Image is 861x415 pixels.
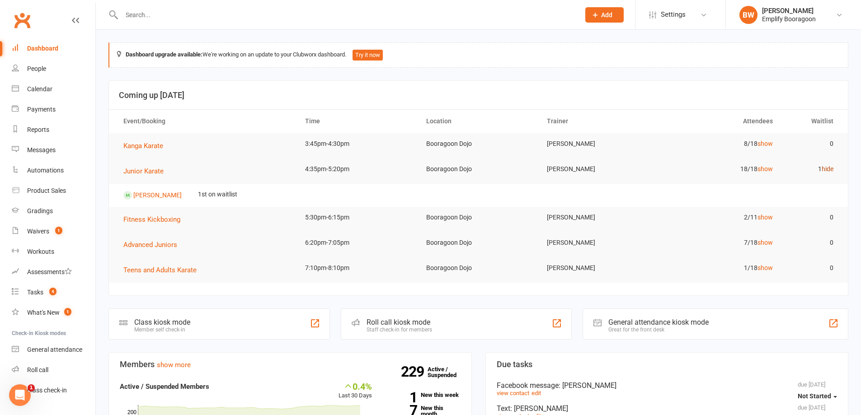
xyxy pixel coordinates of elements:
[510,404,568,413] span: : [PERSON_NAME]
[119,9,574,21] input: Search...
[418,110,539,133] th: Location
[123,265,203,275] button: Teens and Adults Karate
[12,282,95,303] a: Tasks 4
[123,214,187,225] button: Fitness Kickboxing
[386,391,417,404] strong: 1
[367,318,432,326] div: Roll call kiosk mode
[339,381,372,391] div: 0.4%
[27,346,82,353] div: General attendance
[27,106,56,113] div: Payments
[190,184,245,205] td: 1st on waitlist
[12,201,95,221] a: Gradings
[739,6,757,24] div: BW
[27,268,72,275] div: Assessments
[660,133,781,154] td: 8/18
[123,215,180,224] span: Fitness Kickboxing
[133,191,182,198] a: [PERSON_NAME]
[762,15,816,23] div: Emplify Booragoon
[64,308,71,316] span: 1
[27,126,49,133] div: Reports
[123,142,163,150] span: Kanga Karate
[27,45,58,52] div: Dashboard
[12,79,95,99] a: Calendar
[27,228,49,235] div: Waivers
[28,384,35,392] span: 1
[12,242,95,262] a: Workouts
[9,384,31,406] iframe: Intercom live chat
[539,159,660,180] td: [PERSON_NAME]
[539,207,660,228] td: [PERSON_NAME]
[12,340,95,360] a: General attendance kiosk mode
[660,257,781,279] td: 1/18
[660,110,781,133] th: Attendees
[297,159,418,180] td: 4:35pm-5:20pm
[297,232,418,253] td: 6:20pm-7:05pm
[798,392,831,400] span: Not Started
[661,5,686,25] span: Settings
[12,380,95,401] a: Class kiosk mode
[49,288,56,295] span: 4
[781,257,842,279] td: 0
[27,146,56,154] div: Messages
[27,65,46,72] div: People
[12,181,95,201] a: Product Sales
[297,257,418,279] td: 7:10pm-8:10pm
[108,42,848,68] div: We're working on an update to your Clubworx dashboard.
[418,159,539,180] td: Booragoon Dojo
[12,160,95,181] a: Automations
[12,120,95,140] a: Reports
[123,241,177,249] span: Advanced Juniors
[539,232,660,253] td: [PERSON_NAME]
[418,257,539,279] td: Booragoon Dojo
[123,239,183,250] button: Advanced Juniors
[757,239,773,246] a: show
[532,390,541,396] a: edit
[497,381,837,390] div: Facebook message
[27,387,67,394] div: Class check-in
[123,266,197,274] span: Teens and Adults Karate
[660,159,781,180] td: 18/18
[120,382,209,391] strong: Active / Suspended Members
[757,165,773,173] a: show
[428,359,467,385] a: 229Active / Suspended
[12,99,95,120] a: Payments
[497,360,837,369] h3: Due tasks
[27,289,43,296] div: Tasks
[134,318,190,326] div: Class kiosk mode
[12,221,95,242] a: Waivers 1
[781,232,842,253] td: 0
[798,388,837,404] button: Not Started
[757,214,773,221] a: show
[497,390,529,396] a: view contact
[12,140,95,160] a: Messages
[822,165,833,173] a: hide
[119,91,838,100] h3: Coming up [DATE]
[353,50,383,61] button: Try it now
[367,326,432,333] div: Staff check-in for members
[123,166,170,177] button: Junior Karate
[660,207,781,228] td: 2/11
[27,248,54,255] div: Workouts
[27,366,48,373] div: Roll call
[123,167,164,175] span: Junior Karate
[55,227,62,234] span: 1
[757,140,773,147] a: show
[386,392,461,398] a: 1New this week
[157,361,191,369] a: show more
[297,133,418,154] td: 3:45pm-4:30pm
[27,187,66,194] div: Product Sales
[115,110,297,133] th: Event/Booking
[27,309,60,316] div: What's New
[11,9,33,32] a: Clubworx
[497,404,837,413] div: Text
[123,140,169,151] button: Kanga Karate
[27,207,53,214] div: Gradings
[762,7,816,15] div: [PERSON_NAME]
[12,360,95,380] a: Roll call
[297,207,418,228] td: 5:30pm-6:15pm
[120,360,461,369] h3: Members
[559,381,616,390] span: : [PERSON_NAME]
[27,85,52,93] div: Calendar
[539,257,660,279] td: [PERSON_NAME]
[585,7,624,23] button: Add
